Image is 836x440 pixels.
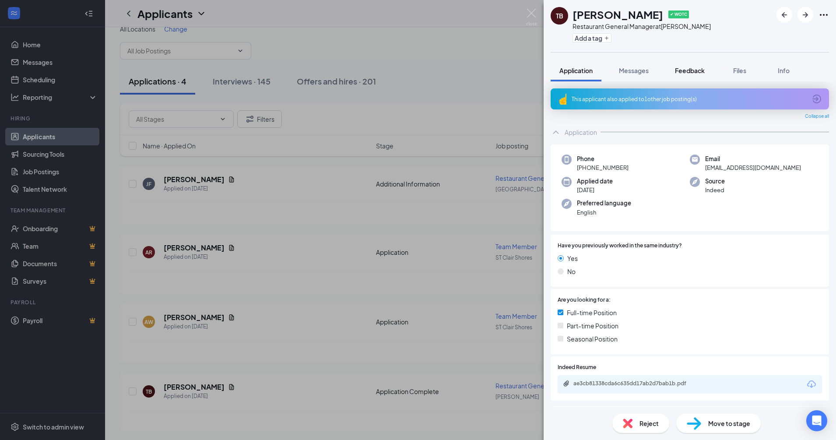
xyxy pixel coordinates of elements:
span: Seasonal Position [567,334,618,344]
h1: [PERSON_NAME] [573,7,663,22]
span: [EMAIL_ADDRESS][DOMAIN_NAME] [705,163,801,172]
span: Email [705,155,801,163]
span: Applied date [577,177,613,186]
svg: Paperclip [563,380,570,387]
svg: ArrowCircle [811,94,822,104]
button: PlusAdd a tag [573,33,611,42]
span: Preferred language [577,199,631,208]
span: ✔ WOTC [668,11,689,18]
div: TB [556,11,563,20]
span: Are you looking for a: [558,296,611,304]
span: Full-time Position [567,308,617,317]
svg: Download [806,379,817,390]
span: Files [733,67,746,74]
span: Application [559,67,593,74]
svg: ChevronUp [551,127,561,137]
span: Collapse all [805,113,829,120]
span: Messages [619,67,649,74]
span: Phone [577,155,629,163]
span: Source [705,177,725,186]
a: Paperclipae3cb81338cda6c635dd17ab2d7bab1b.pdf [563,380,705,388]
button: ArrowLeftNew [776,7,792,23]
svg: Plus [604,35,609,41]
svg: ArrowRight [800,10,811,20]
span: Feedback [675,67,705,74]
span: [DATE] [577,186,613,194]
span: Move to stage [708,419,750,428]
span: Have you previously worked in the same industry? [558,242,682,250]
span: English [577,208,631,217]
div: Application [565,128,597,137]
svg: Ellipses [818,10,829,20]
span: No [567,267,576,276]
div: This applicant also applied to 1 other job posting(s) [572,95,806,103]
div: ae3cb81338cda6c635dd17ab2d7bab1b.pdf [573,380,696,387]
span: Reject [639,419,659,428]
span: Indeed [705,186,725,194]
div: Restaurant General Manager at [PERSON_NAME] [573,22,711,31]
span: [PHONE_NUMBER] [577,163,629,172]
button: ArrowRight [797,7,813,23]
span: Yes [567,253,578,263]
div: Open Intercom Messenger [806,410,827,431]
span: Indeed Resume [558,363,596,372]
span: Part-time Position [567,321,618,331]
span: Info [778,67,790,74]
svg: ArrowLeftNew [779,10,790,20]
